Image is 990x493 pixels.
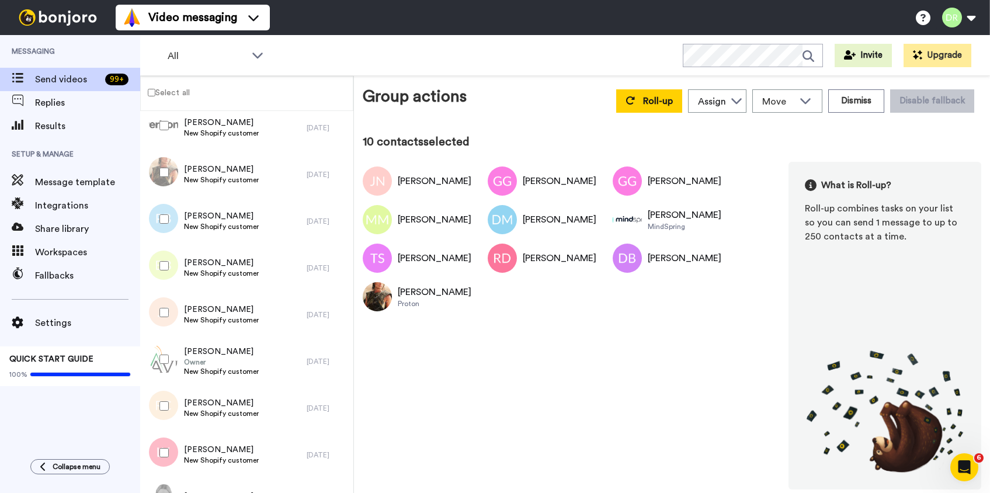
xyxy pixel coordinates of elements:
[398,285,471,299] div: [PERSON_NAME]
[184,304,259,315] span: [PERSON_NAME]
[698,95,726,109] div: Assign
[398,174,471,188] div: [PERSON_NAME]
[30,459,110,474] button: Collapse menu
[9,355,93,363] span: QUICK START GUIDE
[123,8,141,27] img: vm-color.svg
[184,315,259,325] span: New Shopify customer
[307,404,348,413] div: [DATE]
[363,134,981,150] div: 10 contacts selected
[184,444,259,456] span: [PERSON_NAME]
[184,257,259,269] span: [PERSON_NAME]
[805,350,965,473] img: joro-roll.png
[184,367,259,376] span: New Shopify customer
[398,251,471,265] div: [PERSON_NAME]
[648,174,721,188] div: [PERSON_NAME]
[648,251,721,265] div: [PERSON_NAME]
[184,409,259,418] span: New Shopify customer
[363,282,392,311] img: Image of Brad Troia
[184,222,259,231] span: New Shopify customer
[35,96,140,110] span: Replies
[35,175,140,189] span: Message template
[523,174,596,188] div: [PERSON_NAME]
[53,462,100,471] span: Collapse menu
[9,370,27,379] span: 100%
[148,89,155,96] input: Select all
[307,357,348,366] div: [DATE]
[488,166,517,196] img: Image of Gary Griffin
[904,44,971,67] button: Upgrade
[184,164,259,175] span: [PERSON_NAME]
[307,310,348,320] div: [DATE]
[805,202,965,244] div: Roll-up combines tasks on your list so you can send 1 message to up to 250 contacts at a time.
[613,205,642,234] img: Image of Diana Axness
[762,95,794,109] span: Move
[184,346,259,357] span: [PERSON_NAME]
[184,210,259,222] span: [PERSON_NAME]
[35,222,140,236] span: Share library
[184,397,259,409] span: [PERSON_NAME]
[643,96,673,106] span: Roll-up
[363,166,392,196] img: Image of Joel Nealon
[35,245,140,259] span: Workspaces
[307,123,348,133] div: [DATE]
[363,85,467,113] div: Group actions
[616,89,682,113] button: Roll-up
[148,9,237,26] span: Video messaging
[821,178,891,192] span: What is Roll-up?
[307,217,348,226] div: [DATE]
[648,208,721,222] div: [PERSON_NAME]
[184,117,259,129] span: [PERSON_NAME]
[398,299,471,308] div: Proton
[141,85,190,99] label: Select all
[950,453,978,481] iframe: Intercom live chat
[648,222,721,231] div: MindSpring
[398,213,471,227] div: [PERSON_NAME]
[184,129,259,138] span: New Shopify customer
[14,9,102,26] img: bj-logo-header-white.svg
[488,244,517,273] img: Image of Ryan DeBono
[363,244,392,273] img: Image of Terry Szura
[613,244,642,273] img: Image of Darren Bruntz
[828,89,884,113] button: Dismiss
[890,89,974,113] button: Disable fallback
[184,175,259,185] span: New Shopify customer
[35,269,140,283] span: Fallbacks
[184,456,259,465] span: New Shopify customer
[307,263,348,273] div: [DATE]
[105,74,128,85] div: 99 +
[35,119,140,133] span: Results
[184,269,259,278] span: New Shopify customer
[523,251,596,265] div: [PERSON_NAME]
[35,72,100,86] span: Send videos
[363,205,392,234] img: Image of Michael Meyer
[523,213,596,227] div: [PERSON_NAME]
[974,453,984,463] span: 6
[184,357,259,367] span: Owner
[835,44,892,67] button: Invite
[307,450,348,460] div: [DATE]
[168,49,246,63] span: All
[488,205,517,234] img: Image of Douglas Moore
[35,316,140,330] span: Settings
[307,170,348,179] div: [DATE]
[35,199,140,213] span: Integrations
[613,166,642,196] img: Image of Gallant, Gregory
